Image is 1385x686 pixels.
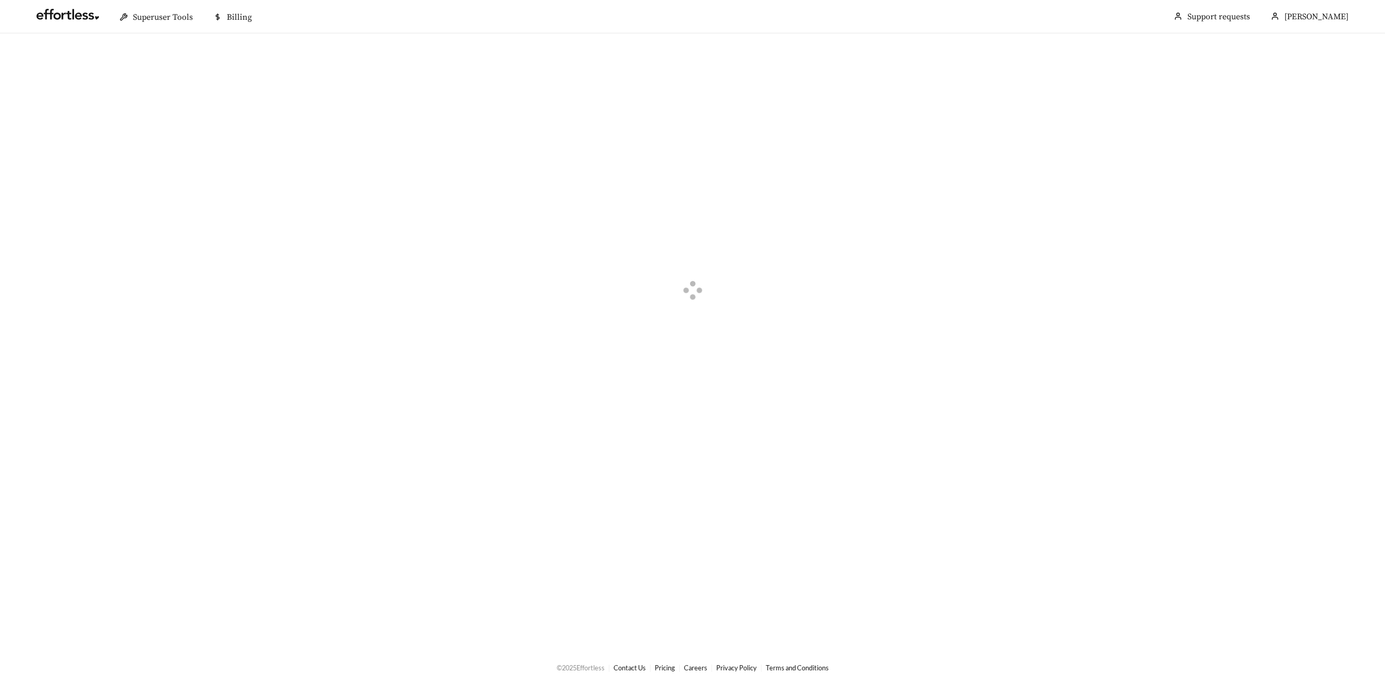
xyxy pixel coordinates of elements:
a: Pricing [655,664,675,672]
span: © 2025 Effortless [557,664,605,672]
a: Contact Us [614,664,646,672]
span: [PERSON_NAME] [1284,11,1349,22]
span: Superuser Tools [133,12,193,22]
span: Billing [227,12,252,22]
a: Terms and Conditions [766,664,829,672]
a: Support requests [1187,11,1250,22]
a: Privacy Policy [716,664,757,672]
a: Careers [684,664,707,672]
